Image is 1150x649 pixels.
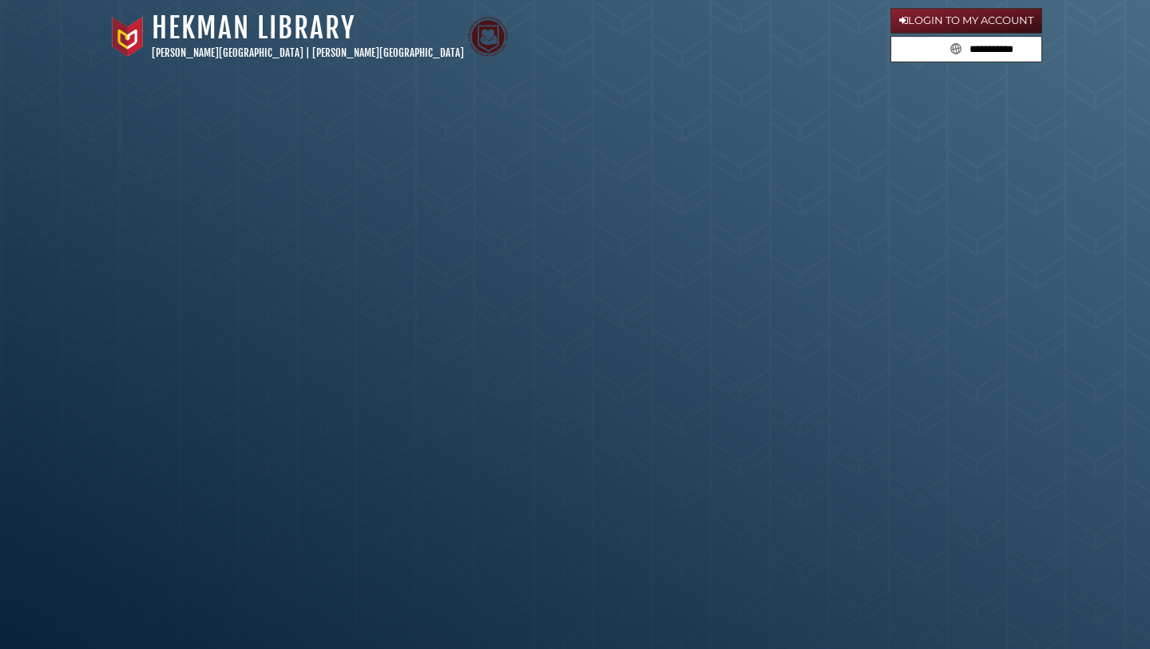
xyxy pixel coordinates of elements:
[152,10,355,46] a: Hekman Library
[890,8,1042,34] a: Login to My Account
[108,17,148,57] img: Calvin University
[312,46,464,59] a: [PERSON_NAME][GEOGRAPHIC_DATA]
[306,46,310,59] span: |
[946,37,966,58] button: Search
[152,46,303,59] a: [PERSON_NAME][GEOGRAPHIC_DATA]
[468,17,508,57] img: Calvin Theological Seminary
[890,36,1042,63] form: Search library guides, policies, and FAQs.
